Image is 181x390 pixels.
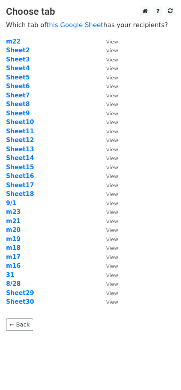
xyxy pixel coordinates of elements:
[6,21,175,29] p: Which tab of has your recipients?
[6,262,21,269] a: m16
[6,253,21,261] a: m17
[106,111,118,117] small: View
[106,146,118,152] small: View
[98,218,118,225] a: View
[98,128,118,135] a: View
[98,226,118,234] a: View
[98,137,118,144] a: View
[6,56,30,63] a: Sheet3
[106,83,118,89] small: View
[98,119,118,126] a: View
[6,164,34,171] a: Sheet15
[6,182,34,189] a: Sheet17
[106,218,118,224] small: View
[106,227,118,233] small: View
[6,101,30,108] a: Sheet8
[106,281,118,287] small: View
[98,244,118,251] a: View
[98,271,118,279] a: View
[106,101,118,107] small: View
[6,280,21,287] a: 8/28
[6,92,30,99] a: Sheet7
[106,164,118,170] small: View
[6,172,34,180] a: Sheet16
[6,47,30,54] a: Sheet2
[106,119,118,125] small: View
[6,65,30,72] a: Sheet4
[6,226,21,234] a: m20
[98,298,118,305] a: View
[6,319,33,331] a: ← Back
[6,146,34,153] a: Sheet13
[98,190,118,198] a: View
[106,129,118,135] small: View
[6,190,34,198] a: Sheet18
[106,39,118,45] small: View
[6,83,30,90] a: Sheet6
[106,263,118,269] small: View
[98,154,118,162] a: View
[106,200,118,206] small: View
[98,236,118,243] a: View
[98,65,118,72] a: View
[46,21,103,29] a: this Google Sheet
[106,245,118,251] small: View
[98,110,118,117] a: View
[6,218,21,225] a: m21
[98,101,118,108] a: View
[106,75,118,81] small: View
[6,289,34,297] a: Sheet29
[98,56,118,63] a: View
[98,172,118,180] a: View
[98,182,118,189] a: View
[98,47,118,54] a: View
[6,119,34,126] a: Sheet10
[6,110,30,117] a: Sheet9
[6,74,30,81] a: Sheet5
[98,74,118,81] a: View
[6,208,21,216] a: m23
[106,48,118,53] small: View
[6,128,34,135] a: Sheet11
[98,164,118,171] a: View
[6,200,16,207] a: 9/1
[98,253,118,261] a: View
[106,299,118,305] small: View
[6,6,175,18] h3: Choose tab
[106,182,118,188] small: View
[6,244,21,251] a: m18
[98,262,118,269] a: View
[6,38,21,45] strong: m22
[98,280,118,287] a: View
[106,65,118,71] small: View
[106,155,118,161] small: View
[98,208,118,216] a: View
[6,154,34,162] strong: Sheet14
[6,298,34,305] a: Sheet30
[106,254,118,260] small: View
[6,137,34,144] a: Sheet12
[6,236,21,243] a: m19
